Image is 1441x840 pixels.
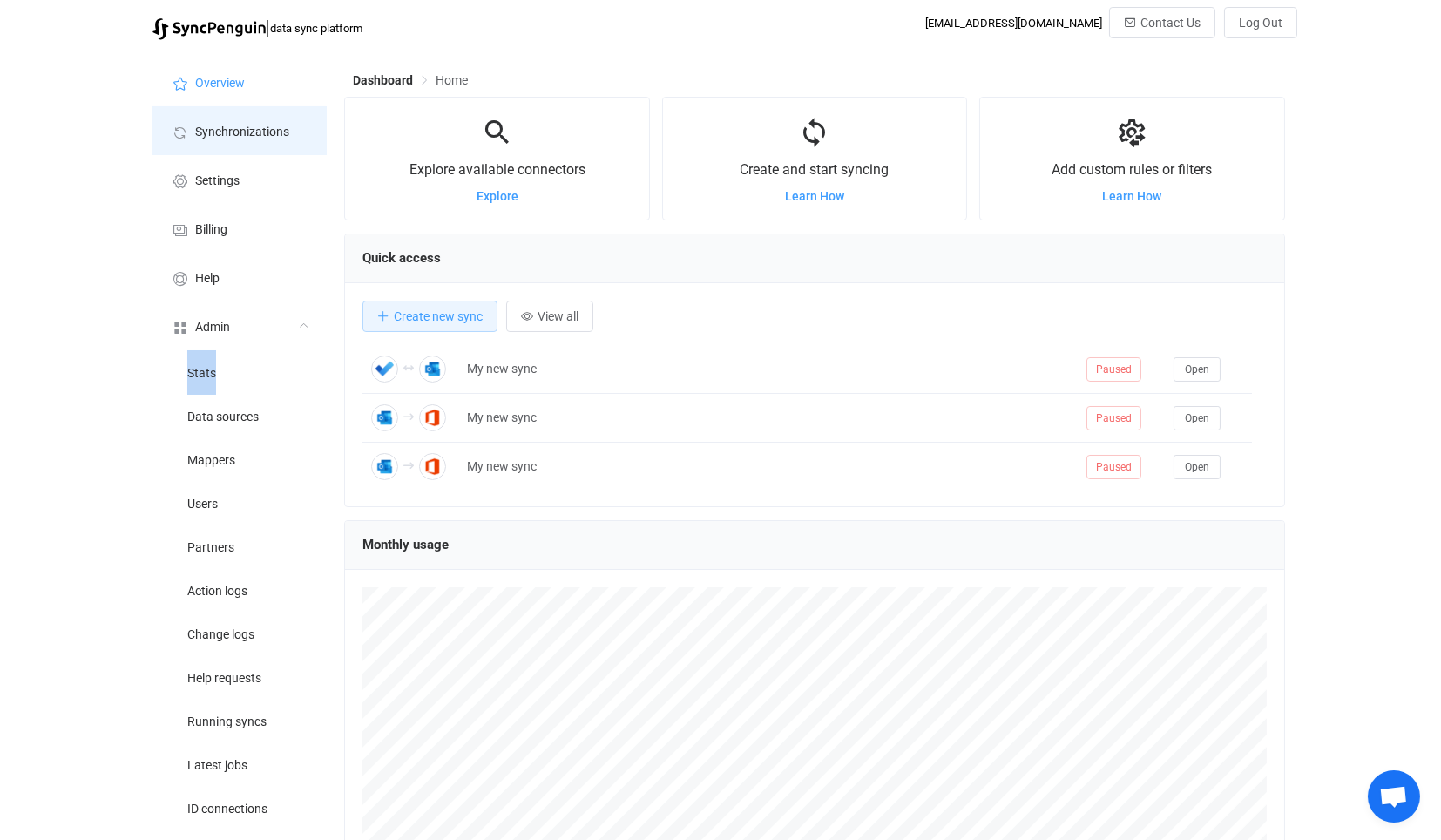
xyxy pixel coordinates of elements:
[195,125,289,139] span: Synchronizations
[187,498,218,511] span: Users
[1174,459,1221,473] a: Open
[1052,161,1212,178] span: Add custom rules or filters
[362,301,497,332] button: Create new sync
[152,655,327,699] a: Help requests
[152,350,327,394] a: Stats
[925,17,1102,30] div: [EMAIL_ADDRESS][DOMAIN_NAME]
[152,525,327,568] a: Partners
[152,16,362,40] a: |data sync platform
[187,803,267,816] span: ID connections
[419,356,446,383] img: Outlook Calendar Meetings
[1086,357,1141,382] span: Paused
[266,16,270,40] span: |
[152,568,327,612] a: Action logs
[785,189,844,203] a: Learn How
[741,161,890,178] span: Create and start syncing
[152,253,327,301] a: Help
[409,161,585,178] span: Explore available connectors
[187,585,247,599] span: Action logs
[195,174,240,188] span: Settings
[419,453,446,480] img: Office 365 Calendar Meetings
[419,404,446,431] img: Office 365 Calendar Meetings
[152,18,266,40] img: syncpenguin.svg
[458,457,1078,477] div: My new sync
[371,453,398,480] img: Outlook Calendar Meetings
[371,404,398,431] img: Outlook Calendar Meetings
[195,321,230,335] span: Admin
[1224,7,1297,38] button: Log Out
[152,394,327,437] a: Data sources
[187,759,247,773] span: Latest jobs
[152,106,327,155] a: Synchronizations
[1185,412,1209,424] span: Open
[436,73,468,87] span: Home
[1109,7,1215,38] button: Contact Us
[1174,455,1221,479] button: Open
[1086,455,1141,479] span: Paused
[538,309,578,323] span: View all
[187,454,235,468] span: Mappers
[152,437,327,481] a: Mappers
[371,356,398,383] img: Outlook To Do Tasks
[152,58,327,106] a: Overview
[1140,16,1201,30] span: Contact Us
[458,359,1078,379] div: My new sync
[152,204,327,253] a: Billing
[187,367,216,381] span: Stats
[353,74,468,86] div: Breadcrumb
[362,250,441,266] span: Quick access
[270,22,362,35] span: data sync platform
[187,628,254,642] span: Change logs
[152,612,327,655] a: Change logs
[152,155,327,204] a: Settings
[195,223,227,237] span: Billing
[195,272,220,286] span: Help
[187,541,234,555] span: Partners
[195,77,245,91] span: Overview
[152,742,327,786] a: Latest jobs
[152,481,327,525] a: Users
[1174,406,1221,430] button: Open
[1368,770,1420,823] div: Open chat
[1239,16,1282,30] span: Log Out
[187,672,261,686] span: Help requests
[1174,357,1221,382] button: Open
[187,410,259,424] span: Data sources
[187,715,267,729] span: Running syncs
[1185,461,1209,473] span: Open
[1185,363,1209,376] span: Open
[362,537,449,552] span: Monthly usage
[152,699,327,742] a: Running syncs
[458,408,1078,428] div: My new sync
[152,786,327,830] a: ID connections
[353,73,413,87] span: Dashboard
[394,309,483,323] span: Create new sync
[1174,362,1221,376] a: Open
[1174,410,1221,424] a: Open
[477,189,518,203] a: Explore
[1086,406,1141,430] span: Paused
[1102,189,1161,203] a: Learn How
[506,301,593,332] button: View all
